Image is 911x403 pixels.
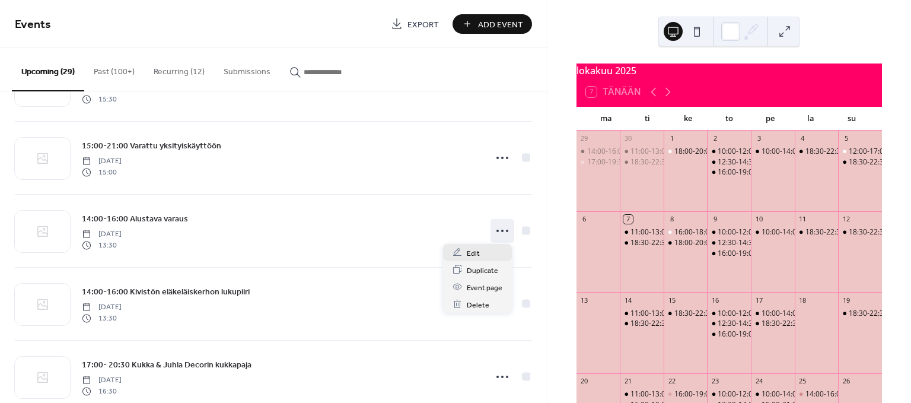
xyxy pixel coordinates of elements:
span: 13:30 [82,313,122,323]
div: 14 [623,296,632,304]
div: 18:00-20:00 Kivistön Marttojen kässäkahvila [664,238,708,248]
div: 5 [842,134,851,143]
span: 16:30 [82,386,122,396]
div: 18:30-22:30 Offline.podi [620,319,664,329]
div: ke [668,107,709,131]
div: ma [586,107,627,131]
div: 18:30-22:30 Offline.podi [630,238,709,248]
div: 16:00-18:00 Kivistön Marttojen hallituksen kokous [674,227,837,237]
div: 16:00-18:00 Kivistön Marttojen hallituksen kokous [664,227,708,237]
div: 14:00-16:00 Alustava varaus [795,389,839,399]
div: 11:00-13:00 Olotilakahvila [620,147,664,157]
span: [DATE] [82,229,122,240]
div: 13 [580,296,589,304]
div: 11:00-13:00 Olotilakahvila [620,309,664,319]
div: 18:30-22:30 Offline.podi [805,227,884,237]
div: 10:00-12:00 Kivistön eläkeläiskerhon kuvataiteilijat [718,147,884,157]
span: 15:30 [82,94,122,104]
div: 10:00-12:00 Kivistön eläkeläiskerhon kuvataiteilijat [718,227,884,237]
div: 18:30-22:30 Offline.podi [805,147,884,157]
div: 14:00-16:00 Alustava varaus [805,389,899,399]
span: Events [15,13,51,36]
div: 21 [623,377,632,386]
div: 16:00-19:00 Credo Meet [718,167,798,177]
div: 26 [842,377,851,386]
div: 18:30-22:30 Offline.podi [620,238,664,248]
span: Event page [467,281,502,294]
div: 12:30-14:30 Kivistö-Kanniston kyläystävät [707,319,751,329]
span: 14:00-16:00 Alustava varaus [82,213,188,226]
div: su [832,107,872,131]
div: 16:00-19:00 Credo Meet [707,167,751,177]
a: 15:00-21:00 Varattu yksityiskäyttöön [82,139,221,153]
div: 10:00-12:00 Kivistön eläkeläiskerhon kuvataiteilijat [707,147,751,157]
div: 14:00-16:00 Kivistön eläkeläiskerhon lukupiiri [587,147,735,157]
div: 30 [623,134,632,143]
div: 8 [667,215,676,224]
div: 14:00-16:00 Kivistön eläkeläiskerhon lukupiiri [576,147,620,157]
div: 9 [711,215,719,224]
div: 18 [798,296,807,304]
div: 18:30-22:30 Offline.podi [795,147,839,157]
div: ti [627,107,668,131]
span: 15:00 [82,167,122,177]
button: Upcoming (29) [12,48,84,91]
div: 17:00-19:30 Varattu kokouskäyttöön [587,157,706,167]
div: 10:00-14:00 Kivistön kohtaamispaikka /Kivistö Meeting Point [751,389,795,399]
a: 14:00-16:00 Kivistön eläkeläiskerhon lukupiiri [82,285,250,299]
div: 16:00-19:00 Credo Meet [718,249,798,259]
div: 10:00-14:00 Kivistön kohtaamispaikka /Kivistö Meeting Point [751,147,795,157]
span: 14:00-16:00 Kivistön eläkeläiskerhon lukupiiri [82,286,250,299]
div: la [791,107,832,131]
a: Export [382,14,448,34]
div: 18:30-22:30 Offline.podi [838,157,882,167]
div: lokakuu 2025 [576,64,882,78]
div: 6 [580,215,589,224]
span: Edit [467,247,480,259]
div: 10 [754,215,763,224]
span: Add Event [478,18,523,31]
div: 3 [754,134,763,143]
div: 23 [711,377,719,386]
a: 14:00-16:00 Alustava varaus [82,212,188,226]
span: [DATE] [82,156,122,167]
div: 20 [580,377,589,386]
div: 16 [711,296,719,304]
div: 17:00-19:30 Varattu kokouskäyttöön [576,157,620,167]
div: 18:30-22:30 Offline.podi [838,227,882,237]
span: 15:00-21:00 Varattu yksityiskäyttöön [82,140,221,153]
div: 12:00-17:00 Varattu yksityiskäyttöön [838,147,882,157]
div: 10:00-12:00 Kivistön eläkeläiskerhon kuvataiteilijat [707,309,751,319]
div: 16:00-19:00 Credo Meet [707,329,751,339]
div: 19 [842,296,851,304]
div: 11:00-13:00 [PERSON_NAME] [630,309,727,319]
div: 18:00-20:00 Varattu kokouskäyttöön [664,147,708,157]
div: 16:00-19:00 Credo Meet [707,249,751,259]
div: 12 [842,215,851,224]
div: 10:00-14:00 Kivistön kohtaamispaikka /Kivistö Meeting Point [751,309,795,319]
div: 18:30-22:30 Offline.podi [762,319,840,329]
button: Past (100+) [84,48,144,90]
div: 29 [580,134,589,143]
div: 10:00-12:00 Kivistön eläkeläiskerhon kuvataiteilijat [707,389,751,399]
div: 16:00-19:00 MarjaVerkon varaus [664,389,708,399]
div: 18:00-20:00 Varattu kokouskäyttöön [674,147,793,157]
div: 2 [711,134,719,143]
button: Add Event [453,14,532,34]
div: 11:00-13:00 [PERSON_NAME] [630,147,727,157]
div: 18:00-20:00 Kivistön Marttojen kässäkahvila [674,238,819,248]
div: 18:30-22:30 Offline.podi [751,319,795,329]
div: 11:00-13:00 Olotilakahvila [620,227,664,237]
div: 22 [667,377,676,386]
div: 18:30-22:30 Offline.podi [838,309,882,319]
div: 10:00-14:00 Kivistön kohtaamispaikka /Kivistö Meeting Point [751,227,795,237]
button: Submissions [214,48,280,90]
div: pe [750,107,791,131]
div: 16:00-19:00 MarjaVerkon varaus [674,389,782,399]
div: 7 [623,215,632,224]
div: 1 [667,134,676,143]
span: [DATE] [82,302,122,313]
div: 11 [798,215,807,224]
div: 4 [798,134,807,143]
